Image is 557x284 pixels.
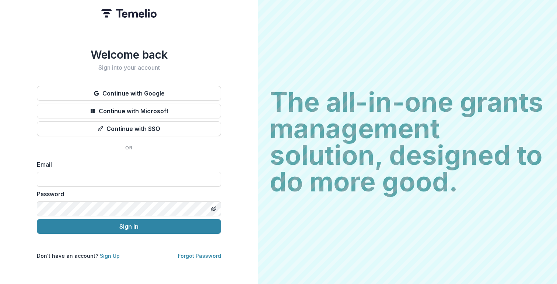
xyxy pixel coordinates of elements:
[37,64,221,71] h2: Sign into your account
[37,160,217,169] label: Email
[208,203,220,215] button: Toggle password visibility
[178,253,221,259] a: Forgot Password
[37,86,221,101] button: Continue with Google
[37,190,217,198] label: Password
[37,219,221,234] button: Sign In
[37,104,221,118] button: Continue with Microsoft
[101,9,157,18] img: Temelio
[100,253,120,259] a: Sign Up
[37,121,221,136] button: Continue with SSO
[37,48,221,61] h1: Welcome back
[37,252,120,260] p: Don't have an account?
